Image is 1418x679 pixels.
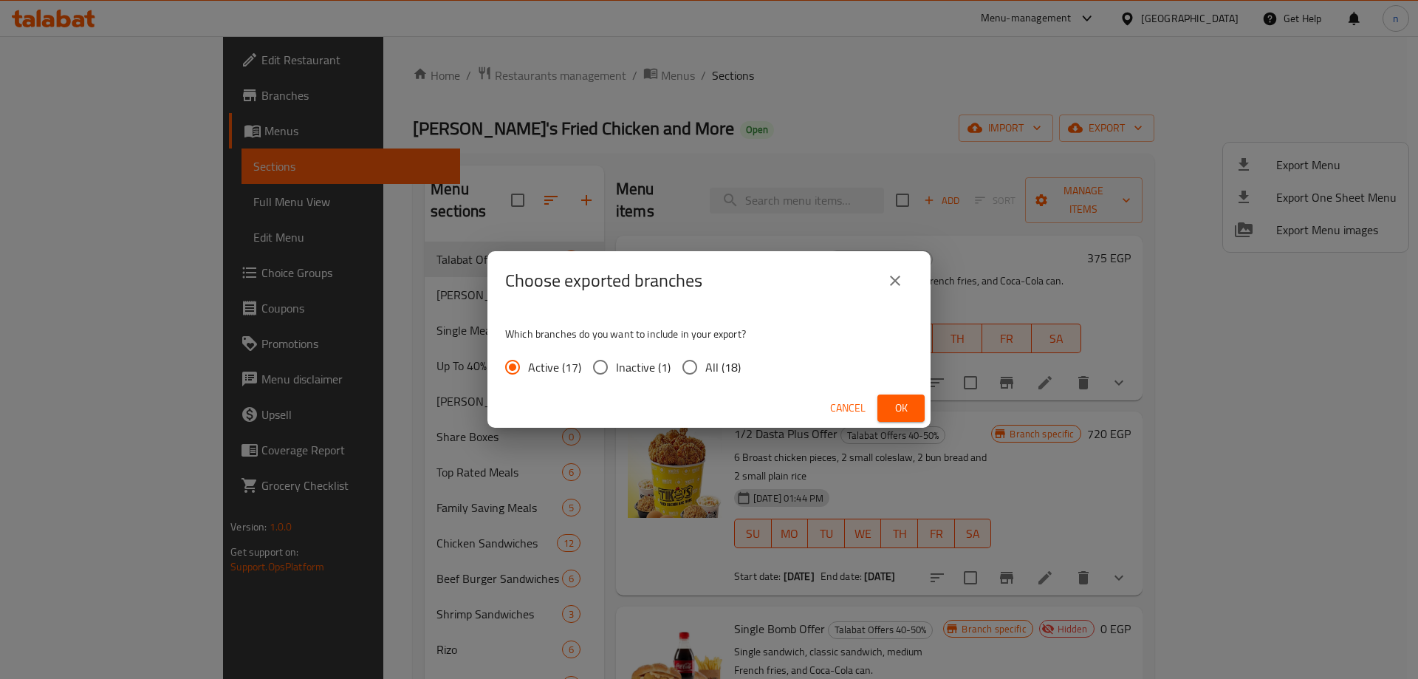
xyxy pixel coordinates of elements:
button: Cancel [824,395,871,422]
span: Inactive (1) [616,358,671,376]
button: Ok [877,395,925,422]
span: Cancel [830,399,866,417]
button: close [877,263,913,298]
h2: Choose exported branches [505,269,702,293]
span: Ok [889,399,913,417]
span: Active (17) [528,358,581,376]
p: Which branches do you want to include in your export? [505,327,913,341]
span: All (18) [705,358,741,376]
